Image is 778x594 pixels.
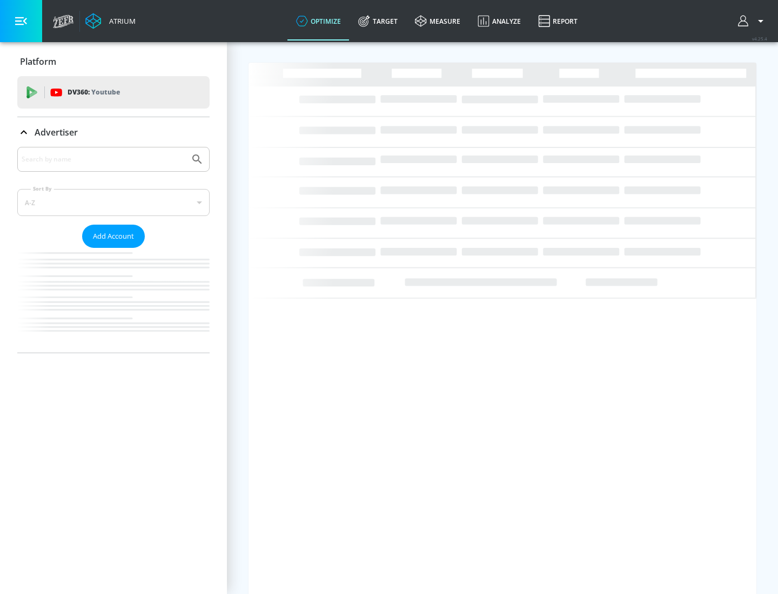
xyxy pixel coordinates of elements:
div: DV360: Youtube [17,76,210,109]
div: A-Z [17,189,210,216]
p: DV360: [68,86,120,98]
div: Atrium [105,16,136,26]
p: Platform [20,56,56,67]
input: Search by name [22,152,185,166]
div: Advertiser [17,147,210,353]
p: Youtube [91,86,120,98]
span: Add Account [93,230,134,242]
a: Target [350,2,406,40]
div: Advertiser [17,117,210,147]
nav: list of Advertiser [17,248,210,353]
a: Report [529,2,586,40]
div: Platform [17,46,210,77]
a: measure [406,2,469,40]
label: Sort By [31,185,54,192]
span: v 4.25.4 [752,36,767,42]
p: Advertiser [35,126,78,138]
button: Add Account [82,225,145,248]
a: Atrium [85,13,136,29]
a: Analyze [469,2,529,40]
a: optimize [287,2,350,40]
